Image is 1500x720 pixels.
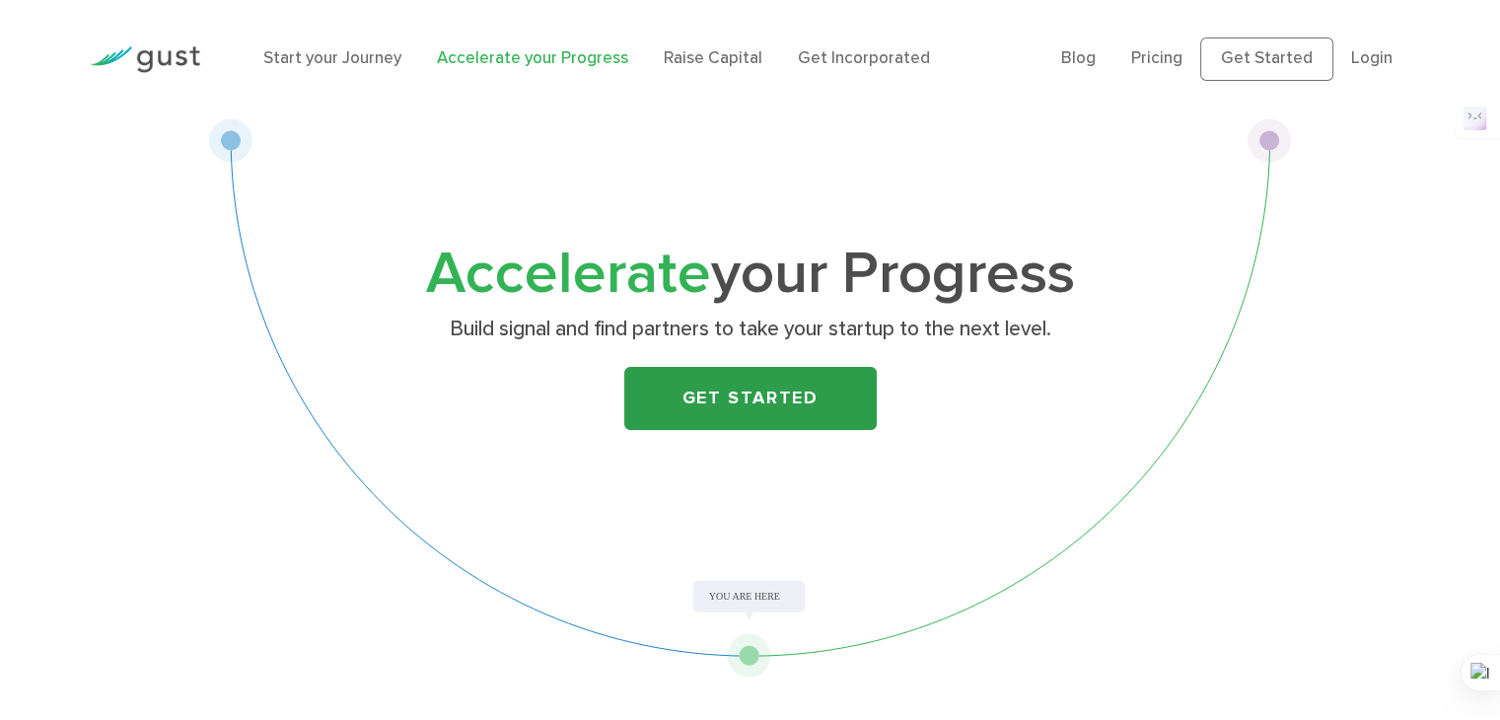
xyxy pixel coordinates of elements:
a: Pricing [1131,48,1182,68]
span: Accelerate [426,239,711,309]
a: Get Incorporated [798,48,930,68]
a: Start your Journey [263,48,401,68]
p: Build signal and find partners to take your startup to the next level. [368,316,1132,343]
h1: your Progress [361,248,1140,302]
a: Get Started [624,367,877,430]
a: Blog [1061,48,1096,68]
a: Login [1351,48,1393,68]
a: Raise Capital [664,48,762,68]
a: Get Started [1200,37,1333,81]
a: Accelerate your Progress [437,48,628,68]
img: Gust Logo [90,46,200,73]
